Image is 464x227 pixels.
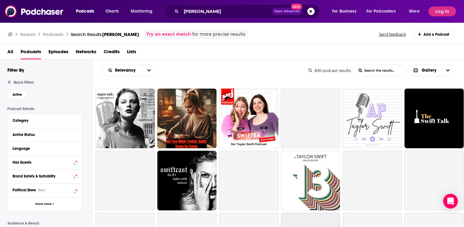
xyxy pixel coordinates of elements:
a: Podcasts [21,47,41,59]
span: For Business [332,7,356,16]
span: Monitoring [131,7,152,16]
button: Active [7,90,27,99]
input: Search podcasts, credits, & more... [181,6,271,16]
button: open menu [362,6,405,16]
a: Charts [102,6,122,16]
a: Lists [127,47,136,59]
span: Podcasts [76,7,94,16]
div: Beta [38,188,45,192]
button: open menu [126,6,160,16]
a: Add a Podcast [413,30,455,39]
span: Active [13,93,22,96]
div: Active Status [13,133,73,137]
button: Open AdvancedNew [271,8,302,15]
span: [PERSON_NAME] [102,31,139,37]
button: Send feedback [377,32,408,37]
button: open menu [328,6,364,16]
button: Choose View [408,65,455,76]
button: Language [13,145,77,152]
div: Brand Safety & Suitability [13,174,72,178]
p: Audience & Reach [7,221,82,225]
a: Credits [104,47,120,59]
span: New [291,4,302,10]
div: 830 podcast results [309,68,351,73]
button: Log In [428,6,456,16]
h2: Filter By [7,67,24,73]
a: Search Results:[PERSON_NAME] [71,31,139,37]
span: For Podcasters [366,7,396,16]
span: Relevancy [115,68,138,73]
div: Has Guests [13,160,72,165]
button: Active Status [13,131,77,138]
span: for more precise results [192,31,245,38]
h3: Podcasts [43,31,63,37]
span: Open Advanced [274,10,300,13]
span: Show More [35,202,52,206]
button: Brand Safety & Suitability [13,172,77,180]
h2: Choose List sort [102,65,156,76]
a: Try an exact match [146,31,191,38]
button: open menu [143,65,155,76]
div: Language [13,146,73,151]
div: Search Results: [71,31,139,37]
button: Has Guests [13,158,77,166]
span: Gallery [422,68,436,73]
h3: Search [20,31,36,37]
div: Search podcasts, credits, & more... [170,4,326,18]
span: Quick Filters [13,80,34,85]
button: open menu [102,68,143,73]
button: Political SkewBeta [13,186,77,194]
button: open menu [405,6,427,16]
a: Networks [76,47,96,59]
img: Podchaser - Follow, Share and Rate Podcasts [5,6,64,17]
div: Category [13,118,73,123]
button: open menu [72,6,102,16]
span: Charts [105,7,119,16]
a: All [7,47,13,59]
span: Political Skew [13,188,36,192]
button: Show More [8,197,82,211]
span: More [409,7,420,16]
button: Category [13,117,77,124]
a: Episodes [48,47,68,59]
p: Podcast Details [7,107,82,111]
div: Open Intercom Messenger [443,194,458,209]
